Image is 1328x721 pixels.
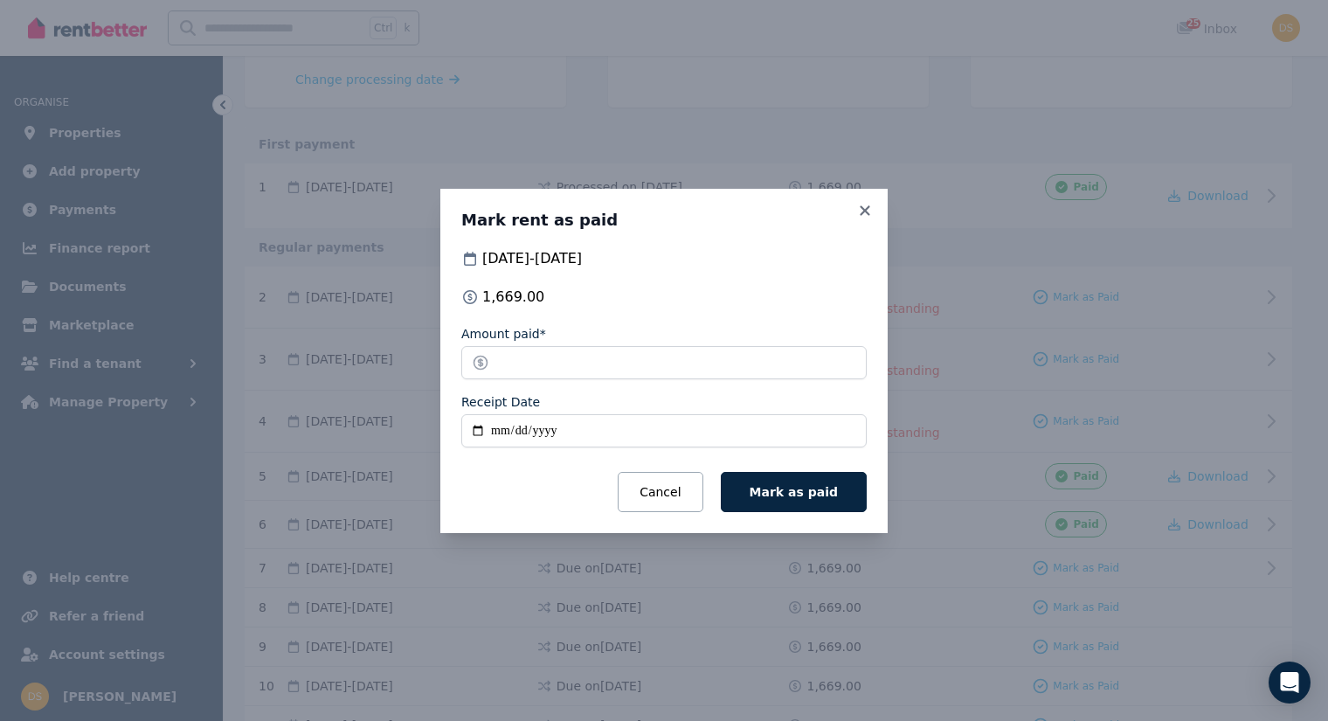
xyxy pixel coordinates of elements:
[1269,662,1311,704] div: Open Intercom Messenger
[750,485,838,499] span: Mark as paid
[461,210,867,231] h3: Mark rent as paid
[482,287,544,308] span: 1,669.00
[461,393,540,411] label: Receipt Date
[721,472,867,512] button: Mark as paid
[482,248,582,269] span: [DATE] - [DATE]
[461,325,546,343] label: Amount paid*
[618,472,702,512] button: Cancel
